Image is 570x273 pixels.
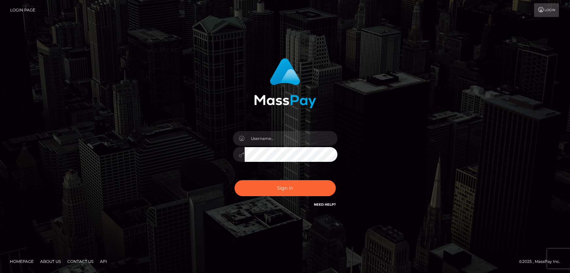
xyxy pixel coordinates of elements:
[519,258,565,265] div: © 2025 , MassPay Inc.
[314,202,336,207] a: Need Help?
[245,131,337,146] input: Username...
[7,256,36,266] a: Homepage
[10,3,35,17] a: Login Page
[38,256,63,266] a: About Us
[254,58,316,108] img: MassPay Login
[97,256,110,266] a: API
[65,256,96,266] a: Contact Us
[534,3,559,17] a: Login
[235,180,336,196] button: Sign in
